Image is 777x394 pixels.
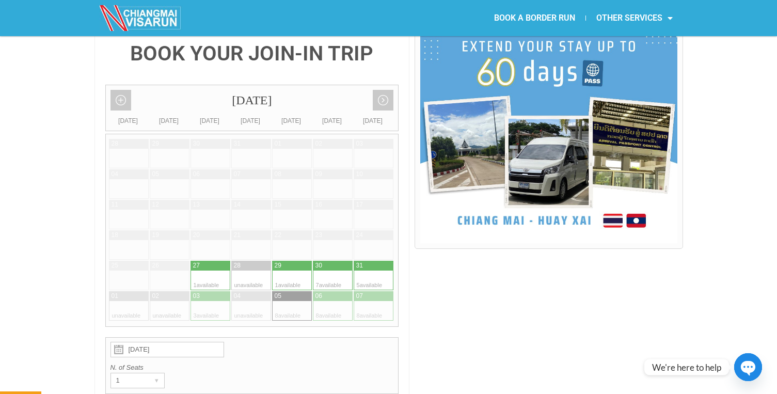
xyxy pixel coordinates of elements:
[152,170,159,179] div: 05
[193,231,200,240] div: 20
[193,139,200,148] div: 30
[152,231,159,240] div: 19
[275,139,281,148] div: 01
[315,261,322,270] div: 30
[275,261,281,270] div: 29
[356,139,363,148] div: 03
[275,200,281,209] div: 15
[389,6,683,30] nav: Menu
[234,292,241,301] div: 04
[234,139,241,148] div: 31
[112,139,118,148] div: 28
[105,43,399,64] h4: BOOK YOUR JOIN-IN TRIP
[112,231,118,240] div: 18
[193,292,200,301] div: 03
[356,170,363,179] div: 10
[586,6,683,30] a: OTHER SERVICES
[150,373,164,388] div: ▾
[353,116,393,126] div: [DATE]
[152,200,159,209] div: 12
[106,85,399,116] div: [DATE]
[275,170,281,179] div: 08
[234,170,241,179] div: 07
[152,292,159,301] div: 02
[312,116,353,126] div: [DATE]
[315,139,322,148] div: 02
[110,363,394,373] label: N. of Seats
[484,6,585,30] a: BOOK A BORDER RUN
[193,200,200,209] div: 13
[315,200,322,209] div: 16
[112,200,118,209] div: 11
[356,292,363,301] div: 07
[275,231,281,240] div: 22
[108,116,149,126] div: [DATE]
[356,261,363,270] div: 31
[315,292,322,301] div: 06
[234,200,241,209] div: 14
[315,231,322,240] div: 23
[271,116,312,126] div: [DATE]
[356,231,363,240] div: 24
[152,139,159,148] div: 29
[315,170,322,179] div: 09
[193,170,200,179] div: 06
[112,170,118,179] div: 04
[112,261,118,270] div: 25
[275,292,281,301] div: 05
[230,116,271,126] div: [DATE]
[193,261,200,270] div: 27
[111,373,145,388] div: 1
[152,261,159,270] div: 26
[234,231,241,240] div: 21
[112,292,118,301] div: 01
[356,200,363,209] div: 17
[149,116,189,126] div: [DATE]
[234,261,241,270] div: 28
[189,116,230,126] div: [DATE]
